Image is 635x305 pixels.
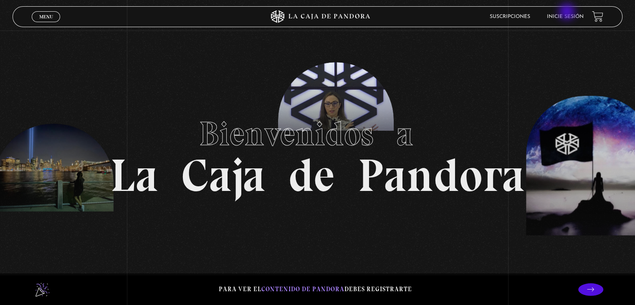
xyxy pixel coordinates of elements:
a: Inicie sesión [547,14,584,19]
p: Para ver el debes registrarte [219,284,412,295]
span: Cerrar [36,21,56,27]
span: Menu [39,14,53,19]
h1: La Caja de Pandora [110,107,525,198]
span: contenido de Pandora [261,285,344,293]
a: Suscripciones [490,14,530,19]
a: View your shopping cart [592,11,603,22]
span: Bienvenidos a [199,114,436,154]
